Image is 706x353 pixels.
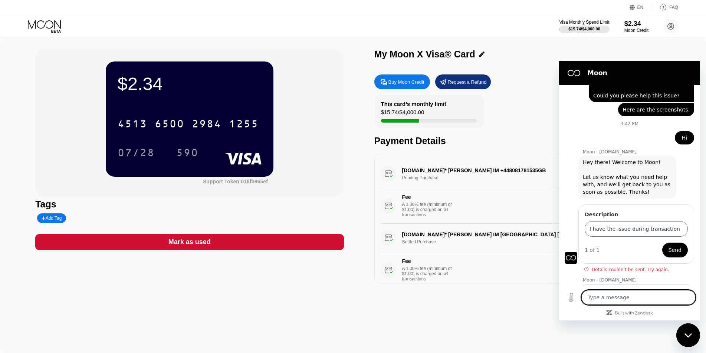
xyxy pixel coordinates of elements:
[624,20,648,28] div: $2.34
[374,49,475,60] div: My Moon X Visa® Card
[203,179,268,184] div: Support Token:018fb965ef
[374,136,683,146] div: Payment Details
[669,5,678,10] div: FAQ
[637,5,644,10] div: EN
[402,266,458,282] div: A 1.00% fee (minimum of $1.00) is charged on all transactions
[624,28,648,33] div: Moon Credit
[402,258,454,264] div: Fee
[37,213,66,223] div: Add Tag
[402,202,458,217] div: A 1.00% fee (minimum of $1.00) is charged on all transactions
[568,27,600,31] div: $15.74 / $4,000.00
[381,109,424,119] div: $15.74 / $4,000.00
[118,119,147,131] div: 4513
[229,119,259,131] div: 1255
[559,20,609,33] div: Visa Monthly Spend Limit$15.74/$4,000.00
[192,119,221,131] div: 2984
[448,79,487,85] div: Request a Refund
[155,119,184,131] div: 6500
[435,74,491,89] div: Request a Refund
[402,194,454,200] div: Fee
[42,216,62,221] div: Add Tag
[380,252,677,288] div: FeeA 1.00% fee (minimum of $1.00) is charged on all transactions$1.00[DATE] 8:49 PM
[112,143,160,162] div: 07/28
[35,234,344,250] div: Mark as used
[176,148,198,160] div: 590
[624,20,648,33] div: $2.34Moon Credit
[630,4,652,11] div: EN
[168,238,211,246] div: Mark as used
[118,73,262,94] div: $2.34
[559,61,700,320] iframe: Messaging window
[381,101,446,107] div: This card’s monthly limit
[652,4,678,11] div: FAQ
[380,188,677,224] div: FeeA 1.00% fee (minimum of $1.00) is charged on all transactions$1.00[DATE] 12:45 AM
[113,114,263,133] div: 4513650029841255
[118,148,155,160] div: 07/28
[35,199,344,210] div: Tags
[676,323,700,347] iframe: Button to launch messaging window, conversation in progress
[559,20,609,25] div: Visa Monthly Spend Limit
[203,179,268,184] div: Support Token: 018fb965ef
[374,74,430,89] div: Buy Moon Credit
[171,143,204,162] div: 590
[388,79,424,85] div: Buy Moon Credit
